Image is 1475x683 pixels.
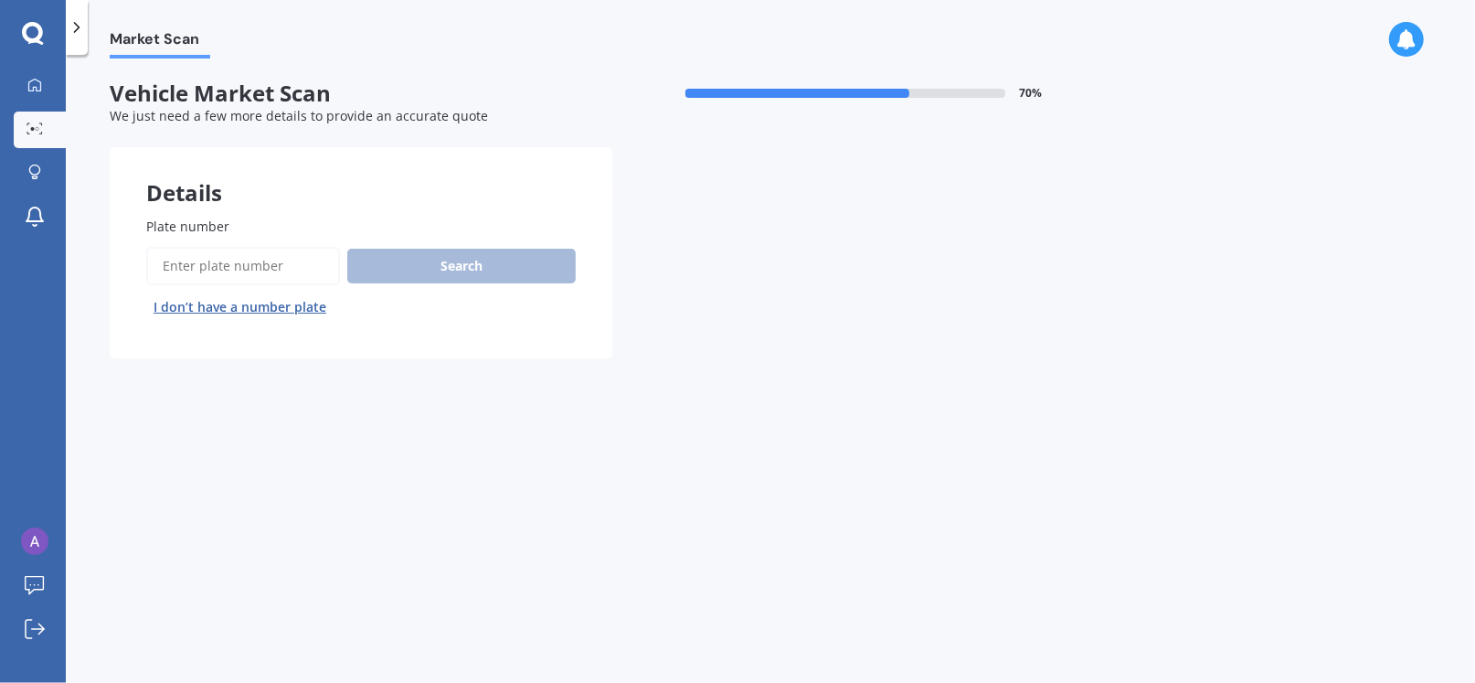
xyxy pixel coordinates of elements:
input: Enter plate number [146,247,340,285]
span: Vehicle Market Scan [110,80,612,107]
div: Details [110,147,612,202]
span: Plate number [146,218,229,235]
span: Market Scan [110,30,210,55]
img: ACg8ocJessIMrFMrrDZuykG5XTqu2yPueMXDon2HUMmCgEXMaarZRw=s96-c [21,528,48,555]
button: I don’t have a number plate [146,293,334,322]
span: 70 % [1020,87,1043,100]
span: We just need a few more details to provide an accurate quote [110,107,488,124]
